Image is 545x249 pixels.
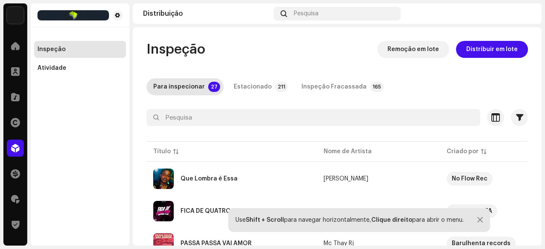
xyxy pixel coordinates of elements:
strong: Clique direito [371,217,412,223]
div: MENOR AKITA [452,204,492,218]
strong: Shift + Scroll [246,217,284,223]
span: Distribuir em lote [466,41,518,58]
div: FICA DE QUATRO EMPINA O CU [181,208,271,214]
div: Criado por [447,147,479,156]
span: Remoção em lote [387,41,439,58]
div: Distribuição [143,10,270,17]
span: Alexandre Lira [324,176,433,182]
span: Inspeção [146,41,205,58]
img: 7b092bcd-1f7b-44aa-9736-f4bc5021b2f1 [518,7,531,20]
div: Que Lombra é Essa [181,176,238,182]
div: Atividade [37,65,66,72]
div: Use para navegar horizontalmente, para abrir o menu. [235,217,464,223]
img: 8e39a92f-6217-4997-acbe-e0aa9e7f9449 [37,10,109,20]
re-m-nav-item: Atividade [34,60,126,77]
img: b74d80c1-677e-4e3e-b554-163fd2abbdd5 [153,169,174,189]
div: PASSA PASSA VAI AMOR [181,240,252,246]
img: 71bf27a5-dd94-4d93-852c-61362381b7db [7,7,24,24]
div: [PERSON_NAME] [324,176,368,182]
span: Pesquisa [294,10,318,17]
div: No Flow Rec [452,172,488,186]
re-m-nav-item: Inspeção [34,41,126,58]
div: Para inspecionar [153,78,205,95]
img: 21924c8f-05b3-41d5-ba56-f0a0e14e3529 [153,201,174,221]
p-badge: 211 [275,82,288,92]
span: No Flow Rec [447,172,522,186]
div: Título [153,147,171,156]
input: Pesquisa [146,109,480,126]
span: Mc Thay Rj [324,240,433,246]
p-badge: 27 [208,82,220,92]
div: Estacionado [234,78,272,95]
p-badge: 165 [370,82,384,92]
div: Inspeção [37,46,66,53]
div: Inspeção Fracassada [301,78,367,95]
button: Distribuir em lote [456,41,528,58]
div: Mc Thay Rj [324,240,354,246]
span: MENOR AKITA [447,204,522,218]
button: Remoção em lote [377,41,449,58]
